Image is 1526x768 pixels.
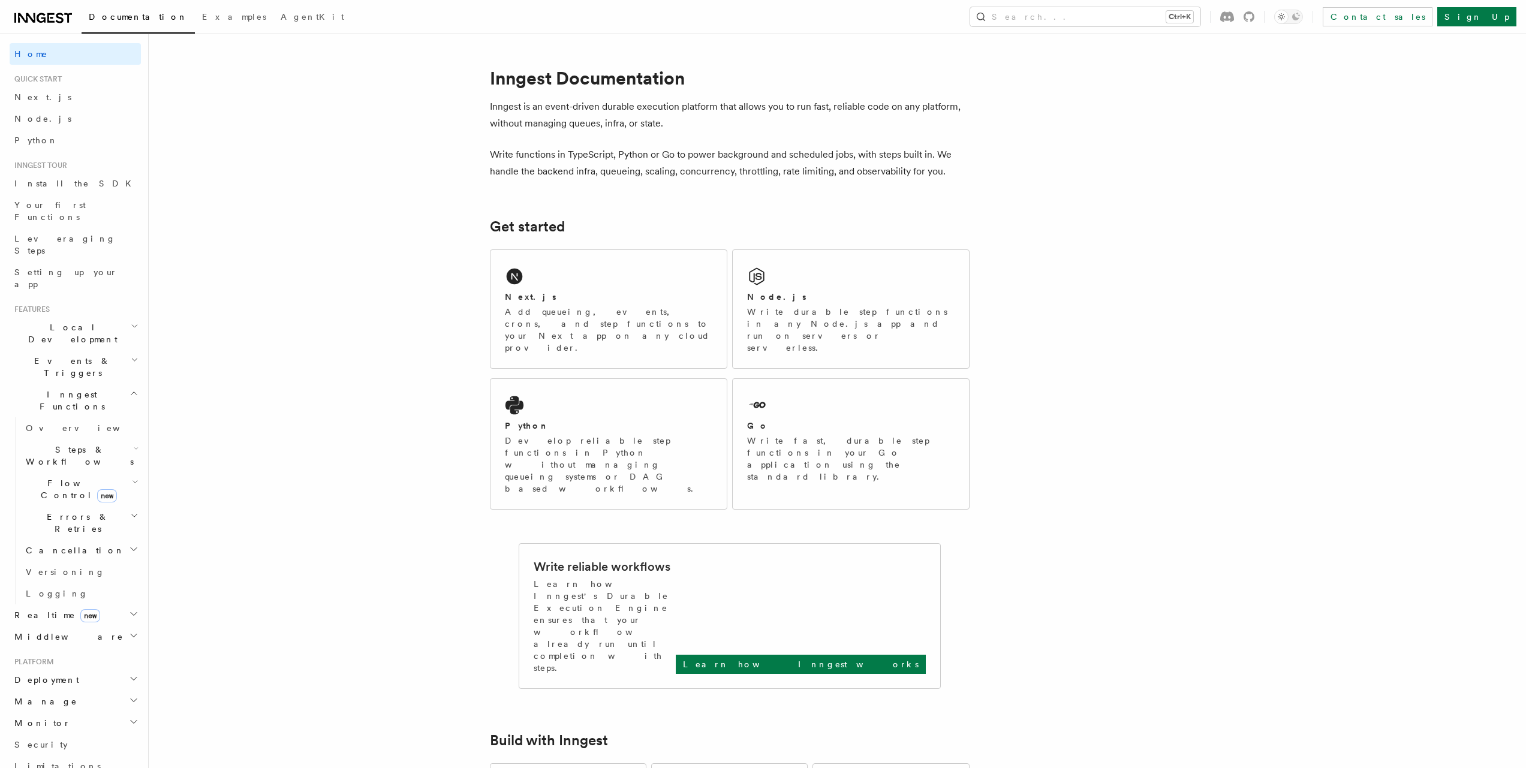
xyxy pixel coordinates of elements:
[732,249,970,369] a: Node.jsWrite durable step functions in any Node.js app and run on servers or serverless.
[21,561,141,583] a: Versioning
[490,67,970,89] h1: Inngest Documentation
[534,558,670,575] h2: Write reliable workflows
[202,12,266,22] span: Examples
[490,732,608,749] a: Build with Inngest
[26,423,149,433] span: Overview
[10,350,141,384] button: Events & Triggers
[82,4,195,34] a: Documentation
[505,435,712,495] p: Develop reliable step functions in Python without managing queueing systems or DAG based workflows.
[21,544,125,556] span: Cancellation
[10,604,141,626] button: Realtimenew
[14,234,116,255] span: Leveraging Steps
[195,4,273,32] a: Examples
[747,291,806,303] h2: Node.js
[10,355,131,379] span: Events & Triggers
[534,578,676,674] p: Learn how Inngest's Durable Execution Engine ensures that your workflow already run until complet...
[10,161,67,170] span: Inngest tour
[10,669,141,691] button: Deployment
[14,267,118,289] span: Setting up your app
[21,506,141,540] button: Errors & Retries
[21,472,141,506] button: Flow Controlnew
[21,540,141,561] button: Cancellation
[10,173,141,194] a: Install the SDK
[10,657,54,667] span: Platform
[490,146,970,180] p: Write functions in TypeScript, Python or Go to power background and scheduled jobs, with steps bu...
[281,12,344,22] span: AgentKit
[14,135,58,145] span: Python
[490,98,970,132] p: Inngest is an event-driven durable execution platform that allows you to run fast, reliable code ...
[21,477,132,501] span: Flow Control
[21,444,134,468] span: Steps & Workflows
[10,194,141,228] a: Your first Functions
[21,511,130,535] span: Errors & Retries
[732,378,970,510] a: GoWrite fast, durable step functions in your Go application using the standard library.
[10,626,141,647] button: Middleware
[89,12,188,22] span: Documentation
[676,655,926,674] a: Learn how Inngest works
[505,291,556,303] h2: Next.js
[10,43,141,65] a: Home
[10,317,141,350] button: Local Development
[21,439,141,472] button: Steps & Workflows
[683,658,919,670] p: Learn how Inngest works
[10,712,141,734] button: Monitor
[1274,10,1303,24] button: Toggle dark mode
[747,306,955,354] p: Write durable step functions in any Node.js app and run on servers or serverless.
[21,583,141,604] a: Logging
[26,567,105,577] span: Versioning
[10,717,71,729] span: Monitor
[14,179,139,188] span: Install the SDK
[10,129,141,151] a: Python
[10,631,124,643] span: Middleware
[10,305,50,314] span: Features
[747,435,955,483] p: Write fast, durable step functions in your Go application using the standard library.
[747,420,769,432] h2: Go
[10,74,62,84] span: Quick start
[490,249,727,369] a: Next.jsAdd queueing, events, crons, and step functions to your Next app on any cloud provider.
[1437,7,1516,26] a: Sign Up
[490,378,727,510] a: PythonDevelop reliable step functions in Python without managing queueing systems or DAG based wo...
[505,420,549,432] h2: Python
[10,388,130,412] span: Inngest Functions
[80,609,100,622] span: new
[10,674,79,686] span: Deployment
[97,489,117,502] span: new
[1166,11,1193,23] kbd: Ctrl+K
[10,417,141,604] div: Inngest Functions
[10,321,131,345] span: Local Development
[10,384,141,417] button: Inngest Functions
[505,306,712,354] p: Add queueing, events, crons, and step functions to your Next app on any cloud provider.
[10,691,141,712] button: Manage
[273,4,351,32] a: AgentKit
[10,695,77,707] span: Manage
[14,200,86,222] span: Your first Functions
[14,740,68,749] span: Security
[21,417,141,439] a: Overview
[490,218,565,235] a: Get started
[26,589,88,598] span: Logging
[10,86,141,108] a: Next.js
[10,108,141,129] a: Node.js
[10,734,141,755] a: Security
[970,7,1200,26] button: Search...Ctrl+K
[14,92,71,102] span: Next.js
[14,114,71,124] span: Node.js
[10,261,141,295] a: Setting up your app
[10,228,141,261] a: Leveraging Steps
[1323,7,1432,26] a: Contact sales
[10,609,100,621] span: Realtime
[14,48,48,60] span: Home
